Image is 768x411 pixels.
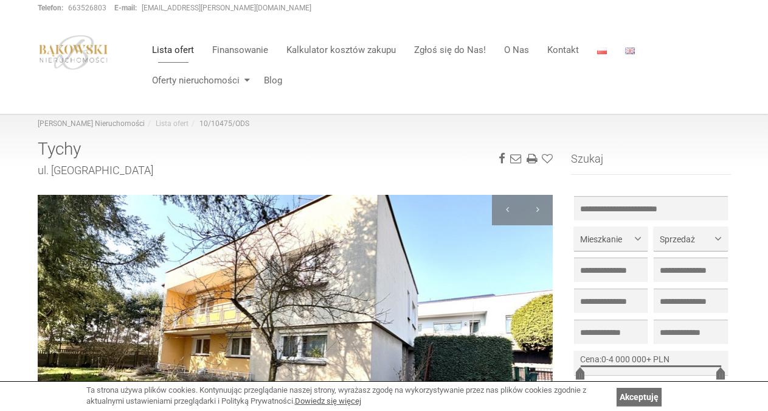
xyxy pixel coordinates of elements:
h2: ul. [GEOGRAPHIC_DATA] [38,164,553,177]
a: Finansowanie [203,38,277,62]
strong: E-mail: [114,4,137,12]
img: English [625,47,635,54]
h1: Tychy [38,140,553,159]
span: Mieszkanie [580,233,632,245]
img: logo [38,35,109,70]
a: Dowiedz się więcej [295,396,361,406]
a: [PERSON_NAME] Nieruchomości [38,119,145,128]
h3: Szukaj [571,153,731,175]
span: Sprzedaż [660,233,712,245]
a: Lista ofert [143,38,203,62]
li: Lista ofert [145,119,189,129]
img: Polski [597,47,607,54]
a: 663526803 [68,4,106,12]
a: 10/10475/ODS [199,119,249,128]
a: Kontakt [538,38,588,62]
a: Akceptuję [617,388,662,406]
button: Mieszkanie [574,227,648,251]
div: - [574,351,728,375]
span: 4 000 000+ PLN [609,354,669,364]
a: Oferty nieruchomości [143,68,255,93]
span: 0 [601,354,606,364]
span: Cena: [580,354,601,364]
button: Sprzedaż [654,227,727,251]
strong: Telefon: [38,4,63,12]
a: O Nas [495,38,538,62]
div: Ta strona używa plików cookies. Kontynuując przeglądanie naszej strony, wyrażasz zgodę na wykorzy... [86,385,611,407]
a: Kalkulator kosztów zakupu [277,38,405,62]
a: Blog [255,68,282,93]
a: [EMAIL_ADDRESS][PERSON_NAME][DOMAIN_NAME] [142,4,311,12]
a: Zgłoś się do Nas! [405,38,495,62]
